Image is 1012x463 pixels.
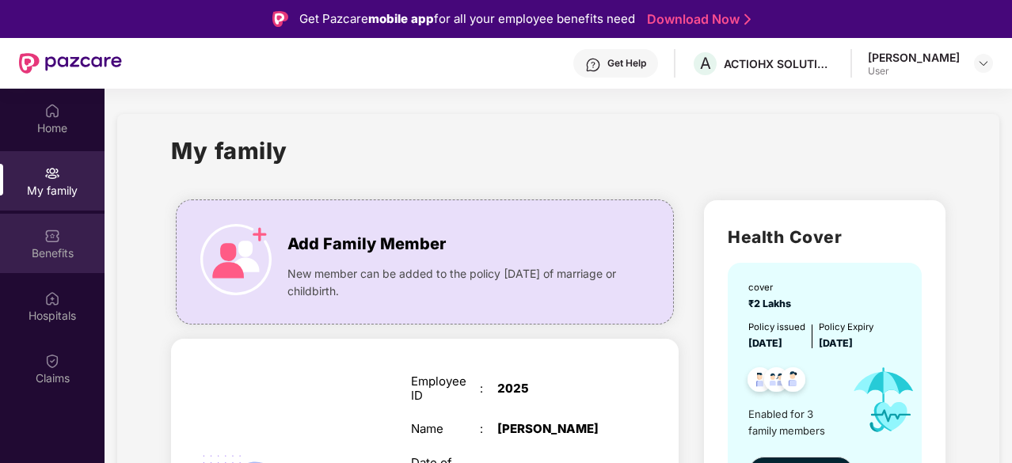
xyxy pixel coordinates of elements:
img: svg+xml;base64,PHN2ZyBpZD0iSG9tZSIgeG1sbnM9Imh0dHA6Ly93d3cudzMub3JnLzIwMDAvc3ZnIiB3aWR0aD0iMjAiIG... [44,103,60,119]
div: Get Help [607,57,646,70]
img: Logo [272,11,288,27]
span: ₹2 Lakhs [748,298,796,309]
div: Name [411,422,480,436]
span: A [700,54,711,73]
div: ACTIOHX SOLUTIONS PRIVATE LIMITED [724,56,835,71]
img: icon [200,224,272,295]
img: svg+xml;base64,PHN2ZyB4bWxucz0iaHR0cDovL3d3dy53My5vcmcvMjAwMC9zdmciIHdpZHRoPSI0OC45NDMiIGhlaWdodD... [740,362,779,401]
span: New member can be added to the policy [DATE] of marriage or childbirth. [287,265,624,300]
div: User [868,65,960,78]
div: : [480,422,497,436]
img: svg+xml;base64,PHN2ZyBpZD0iQ2xhaW0iIHhtbG5zPSJodHRwOi8vd3d3LnczLm9yZy8yMDAwL3N2ZyIgd2lkdGg9IjIwIi... [44,353,60,369]
span: Enabled for 3 family members [748,406,839,438]
img: svg+xml;base64,PHN2ZyBpZD0iSGVscC0zMngzMiIgeG1sbnM9Imh0dHA6Ly93d3cudzMub3JnLzIwMDAvc3ZnIiB3aWR0aD... [585,57,601,73]
img: svg+xml;base64,PHN2ZyBpZD0iQmVuZWZpdHMiIHhtbG5zPSJodHRwOi8vd3d3LnczLm9yZy8yMDAwL3N2ZyIgd2lkdGg9Ij... [44,228,60,244]
img: svg+xml;base64,PHN2ZyBpZD0iRHJvcGRvd24tMzJ4MzIiIHhtbG5zPSJodHRwOi8vd3d3LnczLm9yZy8yMDAwL3N2ZyIgd2... [977,57,990,70]
div: Policy issued [748,320,805,334]
span: [DATE] [819,337,853,349]
img: svg+xml;base64,PHN2ZyB4bWxucz0iaHR0cDovL3d3dy53My5vcmcvMjAwMC9zdmciIHdpZHRoPSI0OC45MTUiIGhlaWdodD... [757,362,796,401]
img: New Pazcare Logo [19,53,122,74]
img: Stroke [744,11,751,28]
span: Add Family Member [287,232,446,256]
img: svg+xml;base64,PHN2ZyB4bWxucz0iaHR0cDovL3d3dy53My5vcmcvMjAwMC9zdmciIHdpZHRoPSI0OC45NDMiIGhlaWdodD... [774,362,812,401]
h1: My family [171,133,287,169]
h2: Health Cover [728,224,921,250]
div: Policy Expiry [819,320,873,334]
div: Get Pazcare for all your employee benefits need [299,9,635,28]
img: svg+xml;base64,PHN2ZyBpZD0iSG9zcGl0YWxzIiB4bWxucz0iaHR0cDovL3d3dy53My5vcmcvMjAwMC9zdmciIHdpZHRoPS... [44,290,60,306]
div: [PERSON_NAME] [868,50,960,65]
img: svg+xml;base64,PHN2ZyB3aWR0aD0iMjAiIGhlaWdodD0iMjAiIHZpZXdCb3g9IjAgMCAyMCAyMCIgZmlsbD0ibm9uZSIgeG... [44,165,60,181]
a: Download Now [647,11,746,28]
div: cover [748,280,796,294]
div: 2025 [497,381,618,396]
div: : [480,381,497,396]
div: [PERSON_NAME] [497,422,618,436]
img: icon [839,351,929,449]
span: [DATE] [748,337,782,349]
strong: mobile app [368,11,434,26]
div: Employee ID [411,374,480,403]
